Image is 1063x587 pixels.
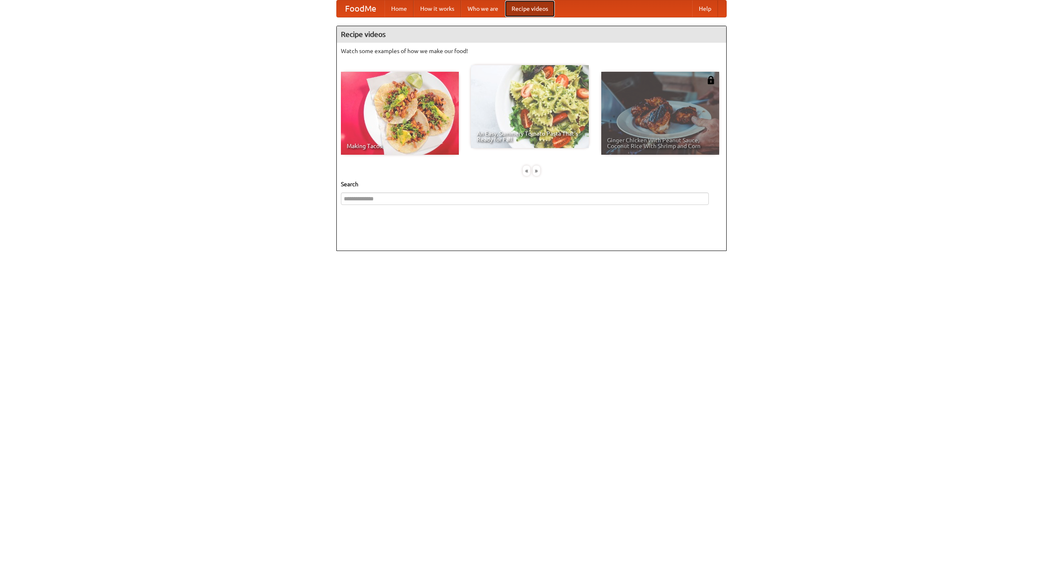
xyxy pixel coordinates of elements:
a: Who we are [461,0,505,17]
img: 483408.png [707,76,715,84]
div: » [533,166,540,176]
a: Making Tacos [341,72,459,155]
a: Help [692,0,718,17]
a: Recipe videos [505,0,555,17]
a: An Easy, Summery Tomato Pasta That's Ready for Fall [471,65,589,148]
a: Home [385,0,414,17]
h5: Search [341,180,722,188]
a: FoodMe [337,0,385,17]
a: How it works [414,0,461,17]
span: Making Tacos [347,143,453,149]
div: « [523,166,530,176]
span: An Easy, Summery Tomato Pasta That's Ready for Fall [477,131,583,142]
h4: Recipe videos [337,26,726,43]
p: Watch some examples of how we make our food! [341,47,722,55]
